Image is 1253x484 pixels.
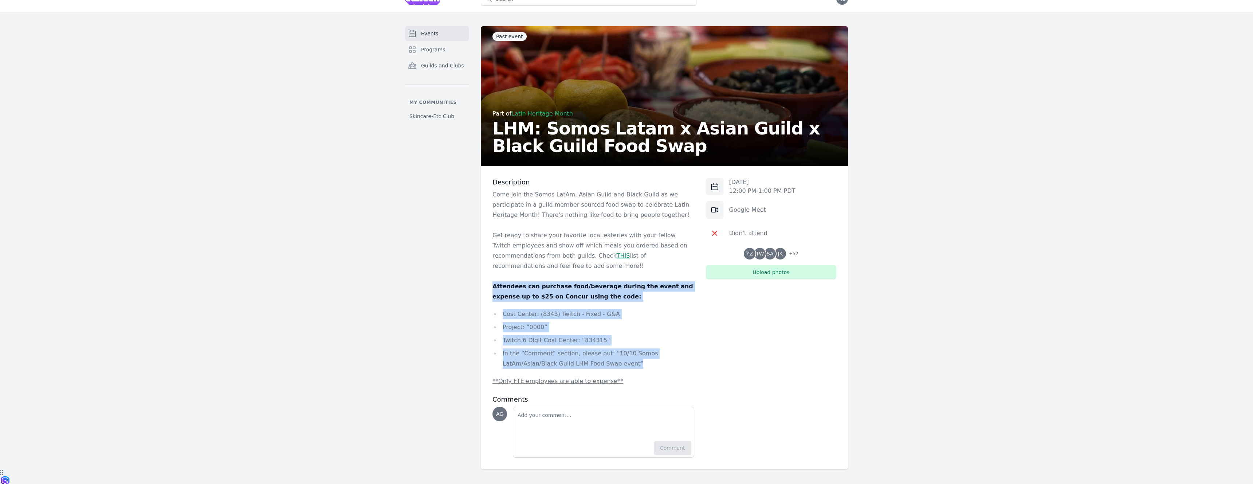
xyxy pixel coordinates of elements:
h3: Description [492,178,694,187]
a: THIS [617,252,630,259]
a: Events [405,26,469,41]
span: Programs [421,46,445,53]
span: Guilds and Clubs [421,62,464,69]
a: Guilds and Clubs [405,58,469,73]
span: JK [778,251,782,256]
p: Come join the Somos LatAm, Asian Guild and Black Guild as we participate in a guild member source... [492,190,694,220]
nav: Sidebar [405,26,469,123]
h3: Comments [492,395,694,404]
span: SA [767,251,774,256]
span: + 52 [785,249,798,259]
a: Latin Heritage Month [511,110,573,117]
li: Cost Center: (8343) Twitch - Fixed - G&A [492,309,694,319]
li: In the “Comment” section, please put: “10/10 Somos LatAm/Asian/Black Guild LHM Food Swap event” [492,348,694,369]
button: Upload photos [706,265,836,279]
u: **Only FTE employees are able to expense** [492,378,623,385]
span: Skincare-Etc Club [409,113,454,120]
span: AG [496,411,503,417]
p: 12:00 PM - 1:00 PM PDT [729,187,796,195]
li: Project: “0000” [492,322,694,332]
li: Twitch 6 Digit Cost Center: “834315" [492,335,694,346]
p: [DATE] [729,178,796,187]
span: Events [421,30,438,37]
a: Skincare-Etc Club [405,110,469,123]
p: Get ready to share your favorite local eateries with your fellow Twitch employees and show off wh... [492,230,694,271]
strong: Attendees can purchase food/beverage during the event and expense up to $25 on Concur using the c... [492,283,693,300]
span: TW [756,251,764,256]
div: Part of [492,109,836,118]
span: YZ [746,251,753,256]
h2: LHM: Somos Latam x Asian Guild x Black Guild Food Swap [492,120,836,155]
a: Google Meet [729,206,766,213]
button: Comment [654,441,691,455]
p: My communities [405,99,469,105]
div: Didn't attend [729,229,767,238]
a: Programs [405,42,469,57]
span: Past event [492,32,527,41]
